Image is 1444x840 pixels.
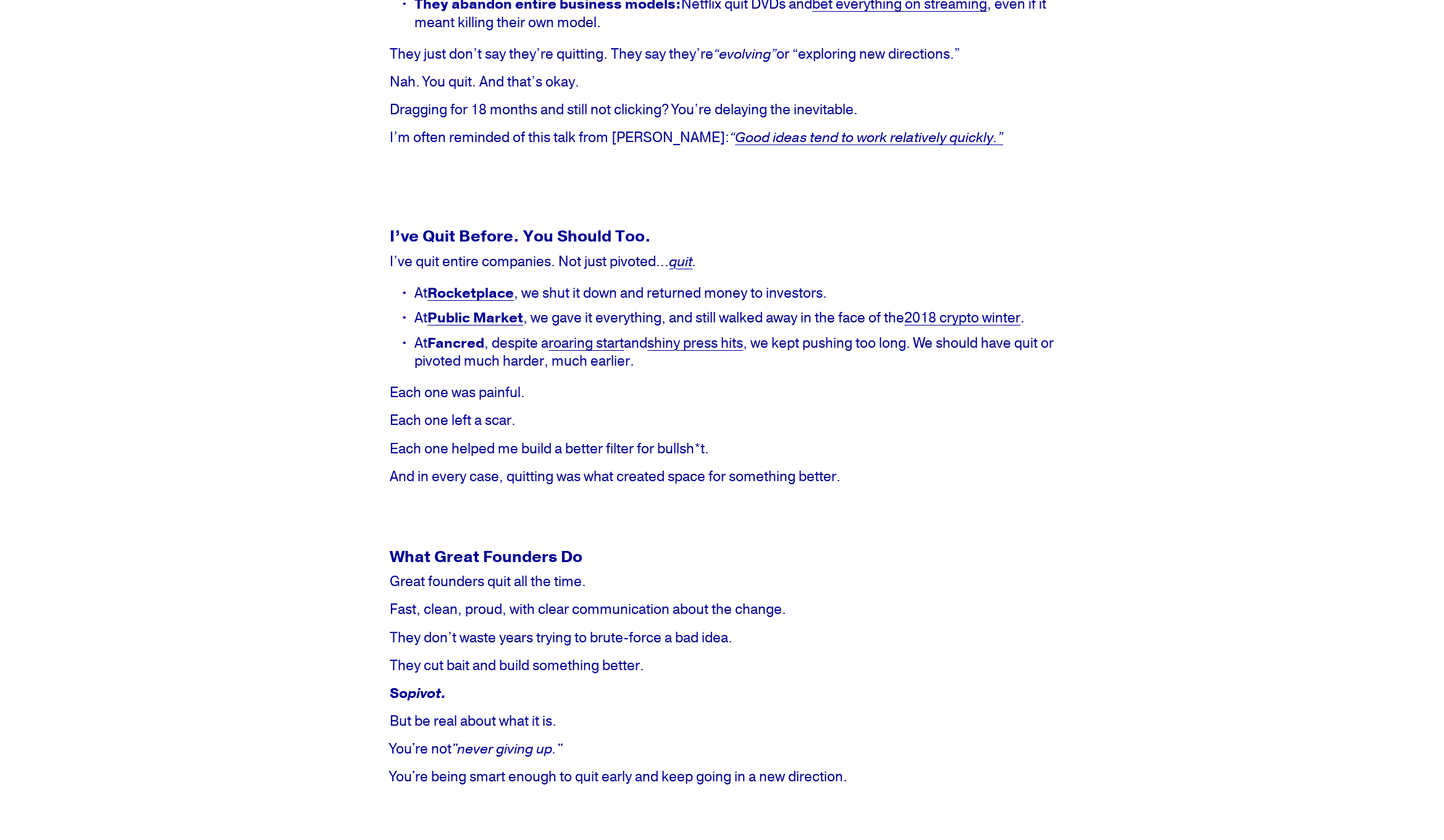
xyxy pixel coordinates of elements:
[390,629,1054,647] p: They don’t waste years trying to brute-force a bad idea.
[427,309,523,327] a: Public Market
[390,101,1054,119] p: Dragging for 18 months and still not clicking? You’re delaying the inevitable.
[669,253,692,271] a: quit
[692,253,697,271] em: .
[427,334,484,352] strong: Fancred
[414,309,1054,327] p: At , we gave it everything, and still walked away in the face of the .
[427,284,514,302] a: Rocketplace
[735,128,1003,146] a: Good ideas tend to work relatively quickly.”
[390,128,1054,146] p: I’m often reminded of this talk from [PERSON_NAME]:
[390,45,1054,63] p: They just don’t say they’re quitting. They say they’re or “exploring new directions.”
[390,440,1054,458] p: Each one helped me build a better filter for bullsh*t.
[729,128,735,146] em: “
[390,253,1054,271] p: I’ve quit entire companies. Not just pivoted…
[390,657,1054,674] p: They cut bait and build something better.
[451,740,562,758] em: "never giving up."
[390,468,1054,485] p: And in every case, quitting was what created space for something better.
[414,334,1054,370] p: At , despite a and , we kept pushing too long. We should have quit or pivoted much harder, much e...
[390,573,1054,590] p: Great founders quit all the time.
[713,45,776,63] em: “evolving”
[390,740,1054,758] p: You're not
[414,284,1054,302] p: At , we shut it down and returned money to investors.
[647,334,743,352] a: shiny press hits
[390,600,1054,618] p: Fast, clean, proud, with clear communication about the change.
[408,684,447,702] em: pivot.
[904,309,1020,327] a: 2018 crypto winter
[390,768,1054,786] p: You're being smart enough to quit early and keep going in a new direction.
[390,384,1054,401] p: Each one was painful.
[390,226,651,246] strong: I’ve Quit Before. You Should Too.
[548,334,624,352] a: roaring start
[390,547,582,567] strong: What Great Founders Do
[390,684,447,702] strong: So
[390,712,1054,730] p: But be real about what it is.
[390,411,1054,429] p: Each one left a scar.
[390,73,1054,91] p: Nah. You quit. And that’s okay.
